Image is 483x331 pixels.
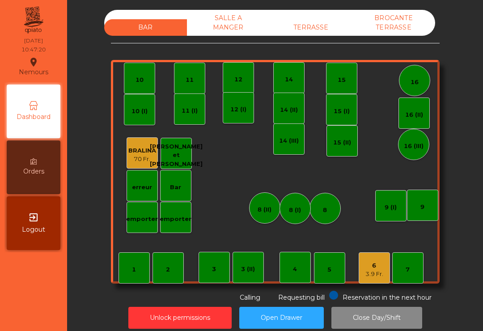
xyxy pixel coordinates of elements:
[128,155,156,164] div: 70 Fr.
[333,138,351,147] div: 15 (II)
[258,205,271,214] div: 8 (II)
[21,46,46,54] div: 10:47:20
[239,307,324,329] button: Open Drawer
[278,293,325,301] span: Requesting bill
[240,293,260,301] span: Calling
[132,183,152,192] div: erreur
[22,225,45,234] span: Logout
[187,10,270,36] div: SALLE A MANGER
[19,55,48,78] div: Nemours
[126,215,158,224] div: emporter
[289,206,301,215] div: 8 (I)
[104,19,187,36] div: BAR
[406,265,410,274] div: 7
[280,106,298,115] div: 14 (II)
[334,107,350,116] div: 15 (I)
[404,142,424,151] div: 16 (III)
[365,261,383,270] div: 6
[338,76,346,85] div: 15
[22,4,44,36] img: qpiato
[365,270,383,279] div: 3.9 Fr.
[23,167,44,176] span: Orders
[160,215,191,224] div: emporter
[212,265,216,274] div: 3
[150,142,203,169] div: [PERSON_NAME] et [PERSON_NAME]
[293,265,297,274] div: 4
[285,75,293,84] div: 14
[385,203,397,212] div: 9 (I)
[132,265,136,274] div: 1
[270,19,352,36] div: TERRASSE
[28,212,39,223] i: exit_to_app
[241,265,255,274] div: 3 (II)
[128,146,156,155] div: BRALINA
[327,265,331,274] div: 5
[323,206,327,215] div: 8
[186,76,194,85] div: 11
[17,112,51,122] span: Dashboard
[343,293,432,301] span: Reservation in the next hour
[420,203,424,212] div: 9
[405,110,423,119] div: 16 (II)
[28,57,39,68] i: location_on
[411,78,419,87] div: 16
[170,183,181,192] div: Bar
[131,107,148,116] div: 10 (I)
[136,76,144,85] div: 10
[182,106,198,115] div: 11 (I)
[166,265,170,274] div: 2
[352,10,435,36] div: BROCANTE TERRASSE
[331,307,422,329] button: Close Day/Shift
[230,105,246,114] div: 12 (I)
[24,37,43,45] div: [DATE]
[279,136,299,145] div: 14 (III)
[128,307,232,329] button: Unlock permissions
[234,75,242,84] div: 12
